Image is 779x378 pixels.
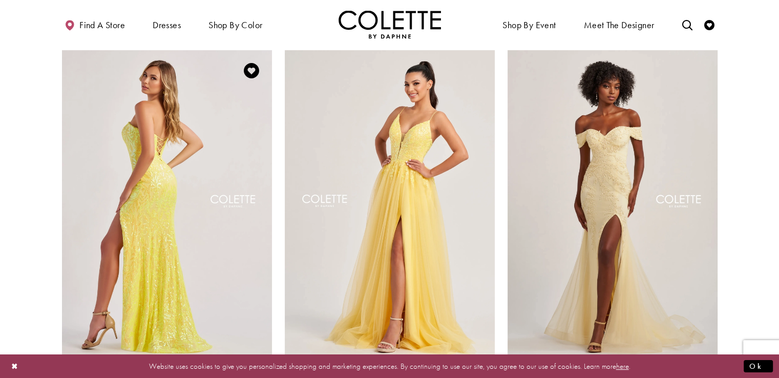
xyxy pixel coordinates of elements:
[581,10,657,38] a: Meet the designer
[584,20,655,30] span: Meet the designer
[679,10,694,38] a: Toggle search
[285,50,495,355] a: Visit Colette by Daphne Style No. CL8030 Page
[241,60,262,81] a: Add to Wishlist
[744,360,773,372] button: Submit Dialog
[79,20,125,30] span: Find a store
[616,361,629,371] a: here
[339,10,441,38] a: Visit Home Page
[502,20,556,30] span: Shop By Event
[702,10,717,38] a: Check Wishlist
[150,10,183,38] span: Dresses
[339,10,441,38] img: Colette by Daphne
[206,10,265,38] span: Shop by color
[74,359,705,373] p: Website uses cookies to give you personalized shopping and marketing experiences. By continuing t...
[208,20,262,30] span: Shop by color
[500,10,558,38] span: Shop By Event
[508,50,718,355] a: Visit Colette by Daphne Style No. CL8645 Page
[153,20,181,30] span: Dresses
[62,50,272,355] a: Visit Colette by Daphne Style No. CL8610 Page
[6,357,24,375] button: Close Dialog
[62,10,128,38] a: Find a store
